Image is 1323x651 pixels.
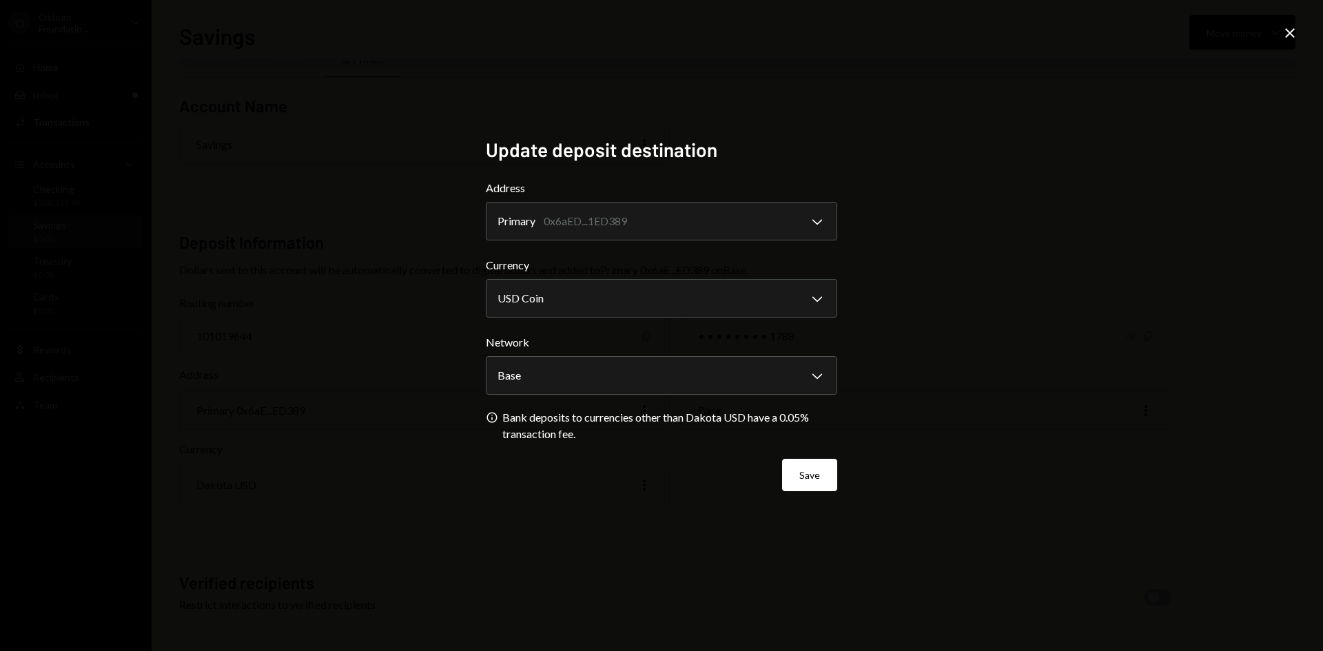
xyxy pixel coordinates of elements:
[486,180,837,196] label: Address
[486,136,837,163] h2: Update deposit destination
[486,279,837,318] button: Currency
[782,459,837,491] button: Save
[486,202,837,240] button: Address
[544,213,627,229] div: 0x6aED...1ED389
[486,257,837,273] label: Currency
[486,334,837,351] label: Network
[502,409,837,442] div: Bank deposits to currencies other than Dakota USD have a 0.05% transaction fee.
[486,356,837,395] button: Network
